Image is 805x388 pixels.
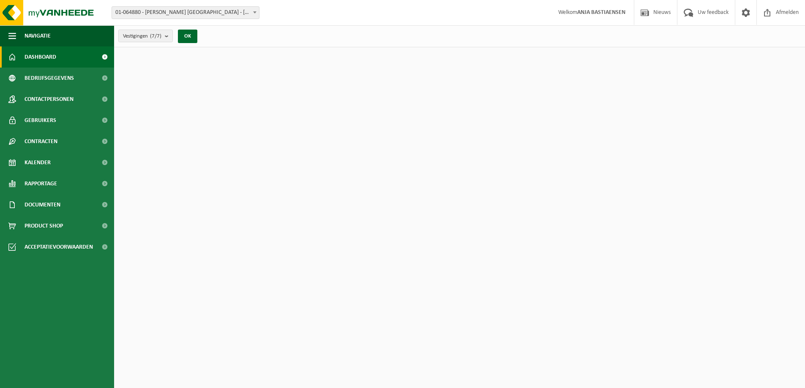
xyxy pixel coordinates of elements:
span: Documenten [25,194,60,215]
span: Gebruikers [25,110,56,131]
span: Vestigingen [123,30,161,43]
span: Rapportage [25,173,57,194]
button: OK [178,30,197,43]
span: Bedrijfsgegevens [25,68,74,89]
count: (7/7) [150,33,161,39]
span: Contracten [25,131,57,152]
button: Vestigingen(7/7) [118,30,173,42]
span: Kalender [25,152,51,173]
span: Contactpersonen [25,89,74,110]
strong: ANJA BASTIAENSEN [577,9,625,16]
span: Product Shop [25,215,63,236]
span: Dashboard [25,46,56,68]
span: 01-064880 - C. STEINWEG BELGIUM - ANTWERPEN [112,6,259,19]
span: 01-064880 - C. STEINWEG BELGIUM - ANTWERPEN [112,7,259,19]
span: Navigatie [25,25,51,46]
span: Acceptatievoorwaarden [25,236,93,258]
